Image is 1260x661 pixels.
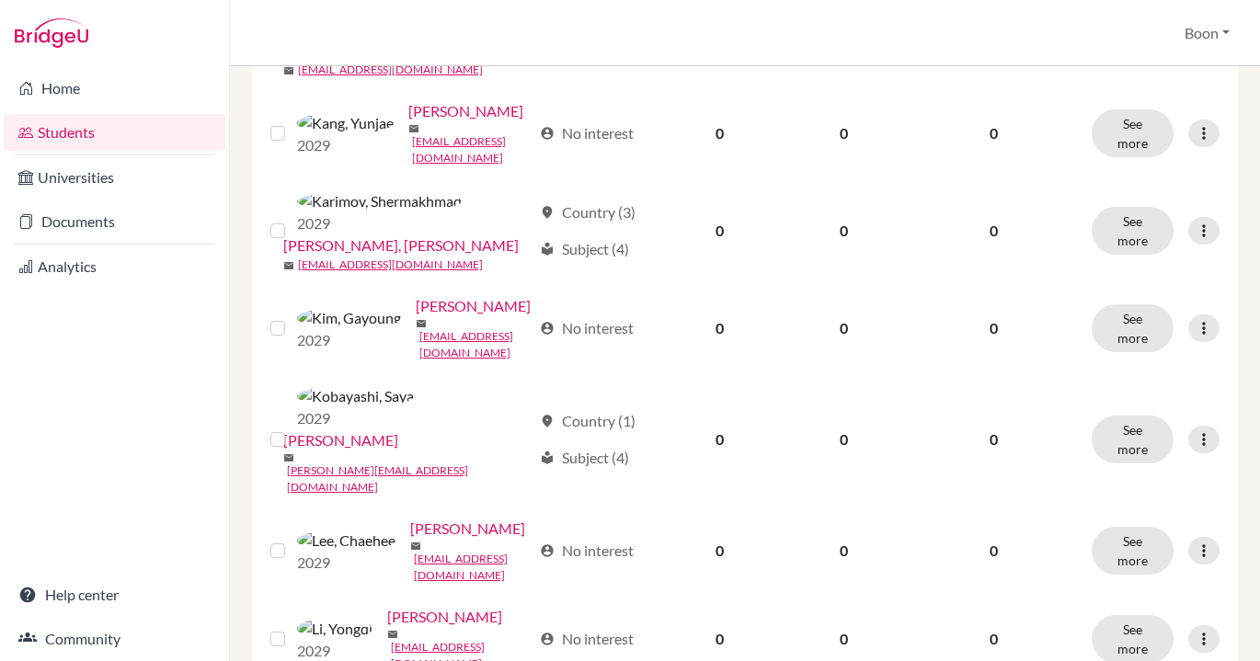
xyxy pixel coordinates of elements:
[918,628,1070,650] p: 0
[287,462,532,496] a: [PERSON_NAME][EMAIL_ADDRESS][DOMAIN_NAME]
[780,372,907,507] td: 0
[4,159,225,196] a: Universities
[387,629,398,640] span: mail
[540,414,555,428] span: location_on
[1092,109,1174,157] button: See more
[918,122,1070,144] p: 0
[298,62,483,78] a: [EMAIL_ADDRESS][DOMAIN_NAME]
[918,428,1070,450] p: 0
[540,205,555,220] span: location_on
[1092,304,1174,352] button: See more
[540,450,555,465] span: local_library
[659,284,780,372] td: 0
[659,89,780,177] td: 0
[4,576,225,613] a: Help center
[540,201,636,223] div: Country (3)
[918,540,1070,562] p: 0
[540,410,636,432] div: Country (1)
[540,628,634,650] div: No interest
[419,328,532,361] a: [EMAIL_ADDRESS][DOMAIN_NAME]
[1092,527,1174,575] button: See more
[540,321,555,336] span: account_circle
[540,242,555,256] span: local_library
[4,621,225,657] a: Community
[4,70,225,107] a: Home
[283,429,398,451] a: [PERSON_NAME]
[297,112,394,134] img: Kang, Yunjae
[298,256,483,273] a: [EMAIL_ADDRESS][DOMAIN_NAME]
[297,530,395,552] img: Lee, Chaehee
[540,543,555,558] span: account_circle
[408,100,523,122] a: [PERSON_NAME]
[387,606,502,628] a: [PERSON_NAME]
[297,190,462,212] img: Karimov, Shermakhmad
[4,114,225,151] a: Students
[540,540,634,562] div: No interest
[412,133,532,166] a: [EMAIL_ADDRESS][DOMAIN_NAME]
[297,212,462,234] p: 2029
[410,541,421,552] span: mail
[297,307,401,329] img: Kim, Gayoung
[414,551,532,584] a: [EMAIL_ADDRESS][DOMAIN_NAME]
[410,518,525,540] a: [PERSON_NAME]
[540,238,629,260] div: Subject (4)
[283,452,294,463] span: mail
[297,134,394,156] p: 2029
[283,234,519,256] a: [PERSON_NAME], [PERSON_NAME]
[297,552,395,574] p: 2029
[283,260,294,271] span: mail
[297,618,372,640] img: Li, Yongqi
[4,203,225,240] a: Documents
[1176,16,1238,51] button: Boon
[408,123,419,134] span: mail
[540,317,634,339] div: No interest
[4,248,225,285] a: Analytics
[540,126,555,141] span: account_circle
[540,632,555,646] span: account_circle
[15,18,88,48] img: Bridge-U
[416,295,531,317] a: [PERSON_NAME]
[780,284,907,372] td: 0
[1092,207,1174,255] button: See more
[659,177,780,284] td: 0
[297,385,414,407] img: Kobayashi, Saya
[659,372,780,507] td: 0
[283,65,294,76] span: mail
[780,177,907,284] td: 0
[659,507,780,595] td: 0
[540,122,634,144] div: No interest
[297,407,414,429] p: 2029
[1092,416,1174,463] button: See more
[918,220,1070,242] p: 0
[540,447,629,469] div: Subject (4)
[780,89,907,177] td: 0
[416,318,427,329] span: mail
[780,507,907,595] td: 0
[918,317,1070,339] p: 0
[297,329,401,351] p: 2029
